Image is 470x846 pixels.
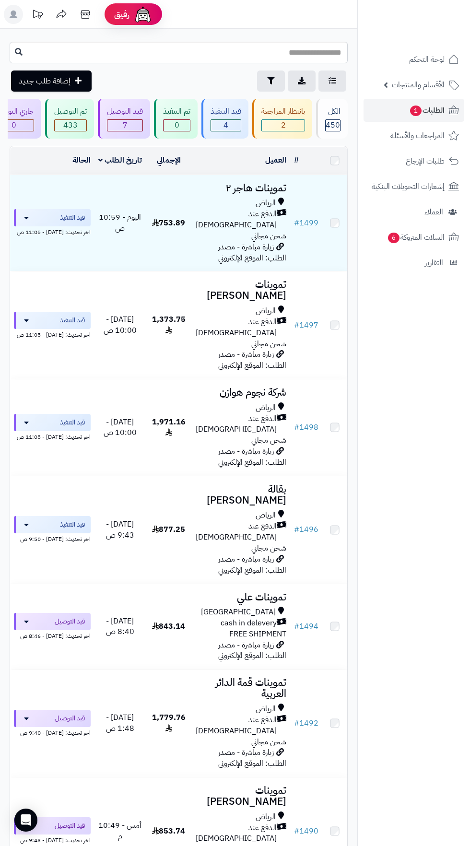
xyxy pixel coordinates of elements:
span: الطلبات [409,104,445,117]
span: قيد التوصيل [55,617,85,626]
span: شحن مجاني [251,338,286,350]
div: اخر تحديث: [DATE] - 11:05 ص [14,329,91,339]
span: [DATE] - 9:43 ص [106,518,134,541]
span: الدفع عند [DEMOGRAPHIC_DATA] [196,822,277,845]
div: قيد التنفيذ [211,106,241,117]
a: # [294,154,299,166]
span: 0 [164,120,190,131]
span: شحن مجاني [251,736,286,748]
a: طلبات الإرجاع [364,150,464,173]
span: الدفع عند [DEMOGRAPHIC_DATA] [196,209,277,231]
span: # [294,717,299,729]
span: # [294,621,299,632]
div: Open Intercom Messenger [14,809,37,832]
span: الأقسام والمنتجات [392,78,445,92]
a: السلات المتروكة6 [364,226,464,249]
span: 4 [211,120,241,131]
a: #1494 [294,621,318,632]
span: [DATE] - 10:00 ص [104,314,137,336]
span: الرياض [256,704,276,715]
a: #1499 [294,217,318,229]
a: الطلبات1 [364,99,464,122]
span: 1,373.75 [152,314,186,336]
span: العملاء [424,205,443,219]
div: 2 [262,120,305,131]
span: cash in delevery [221,618,277,629]
span: 877.25 [152,524,185,535]
span: التقارير [425,256,443,270]
span: رفيق [114,9,129,20]
span: الدفع عند [DEMOGRAPHIC_DATA] [196,521,277,543]
a: لوحة التحكم [364,48,464,71]
a: #1497 [294,319,318,331]
span: # [294,217,299,229]
div: اخر تحديث: [DATE] - 9:50 ص [14,533,91,543]
span: 1,779.76 [152,712,186,734]
a: الكل450 [314,99,350,139]
span: 753.89 [152,217,185,229]
div: 433 [55,120,86,131]
span: قيد التنفيذ [60,520,85,529]
span: شحن مجاني [251,230,286,242]
span: 7 [107,120,142,131]
span: المراجعات والأسئلة [390,129,445,142]
span: الرياض [256,305,276,317]
span: 843.14 [152,621,185,632]
span: الدفع عند [DEMOGRAPHIC_DATA] [196,317,277,339]
img: ai-face.png [133,5,153,24]
span: طلبات الإرجاع [406,154,445,168]
h3: شركة نجوم هوازن [196,387,286,398]
div: الكل [325,106,341,117]
span: الرياض [256,198,276,209]
a: #1490 [294,825,318,837]
h3: تموينات [PERSON_NAME] [196,785,286,807]
span: أمس - 10:49 م [98,820,141,842]
a: قيد التوصيل 7 [96,99,152,139]
h3: تموينات علي [196,592,286,603]
span: 6 [388,233,399,243]
span: اليوم - 10:59 ص [99,211,141,234]
div: تم التوصيل [54,106,87,117]
span: زيارة مباشرة - مصدر الطلب: الموقع الإلكتروني [218,349,286,371]
a: العميل [265,154,286,166]
a: تاريخ الطلب [98,154,142,166]
h3: تموينات قمة الدائر العربية [196,677,286,699]
h3: تموينات [PERSON_NAME] [196,279,286,301]
div: تم التنفيذ [163,106,190,117]
span: زيارة مباشرة - مصدر الطلب: الموقع الإلكتروني [218,446,286,468]
span: 853.74 [152,825,185,837]
div: اخر تحديث: [DATE] - 8:46 ص [14,630,91,640]
a: الحالة [72,154,91,166]
a: تم التوصيل 433 [43,99,96,139]
span: قيد التنفيذ [60,316,85,325]
a: #1492 [294,717,318,729]
div: اخر تحديث: [DATE] - 11:05 ص [14,226,91,236]
span: الرياض [256,811,276,822]
span: [GEOGRAPHIC_DATA] [201,607,276,618]
span: قيد التوصيل [55,821,85,831]
span: # [294,319,299,331]
span: زيارة مباشرة - مصدر الطلب: الموقع الإلكتروني [218,639,286,662]
span: 1 [410,106,422,116]
span: قيد التنفيذ [60,418,85,427]
a: العملاء [364,200,464,223]
div: قيد التوصيل [107,106,143,117]
a: #1496 [294,524,318,535]
span: السلات المتروكة [387,231,445,244]
span: قيد التنفيذ [60,213,85,223]
a: بانتظار المراجعة 2 [250,99,314,139]
span: [DATE] - 8:40 ص [106,615,134,638]
a: تم التنفيذ 0 [152,99,200,139]
span: الدفع عند [DEMOGRAPHIC_DATA] [196,715,277,737]
a: #1498 [294,422,318,433]
a: إضافة طلب جديد [11,70,92,92]
span: لوحة التحكم [409,53,445,66]
div: بانتظار المراجعة [261,106,305,117]
span: إضافة طلب جديد [19,75,70,87]
a: قيد التنفيذ 4 [200,99,250,139]
span: # [294,422,299,433]
span: الدفع عند [DEMOGRAPHIC_DATA] [196,413,277,435]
